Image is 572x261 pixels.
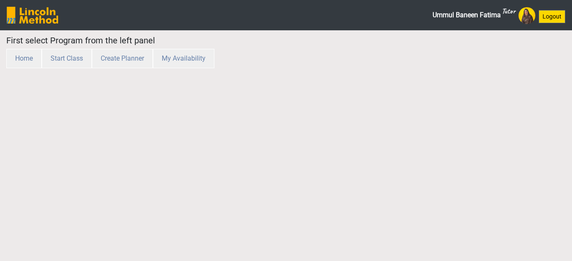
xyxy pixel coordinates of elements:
[502,6,515,16] sup: Tutor
[6,35,423,45] h5: First select Program from the left panel
[6,49,42,68] button: Home
[42,54,92,62] a: Start Class
[92,54,153,62] a: Create Planner
[6,54,42,62] a: Home
[7,7,58,24] img: SGY6awQAAAABJRU5ErkJggg==
[92,49,153,68] button: Create Planner
[433,7,515,24] span: Ummul Baneen Fatima
[153,54,214,62] a: My Availability
[42,49,92,68] button: Start Class
[153,49,214,68] button: My Availability
[519,7,535,24] img: Avatar
[539,10,565,23] button: Logout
